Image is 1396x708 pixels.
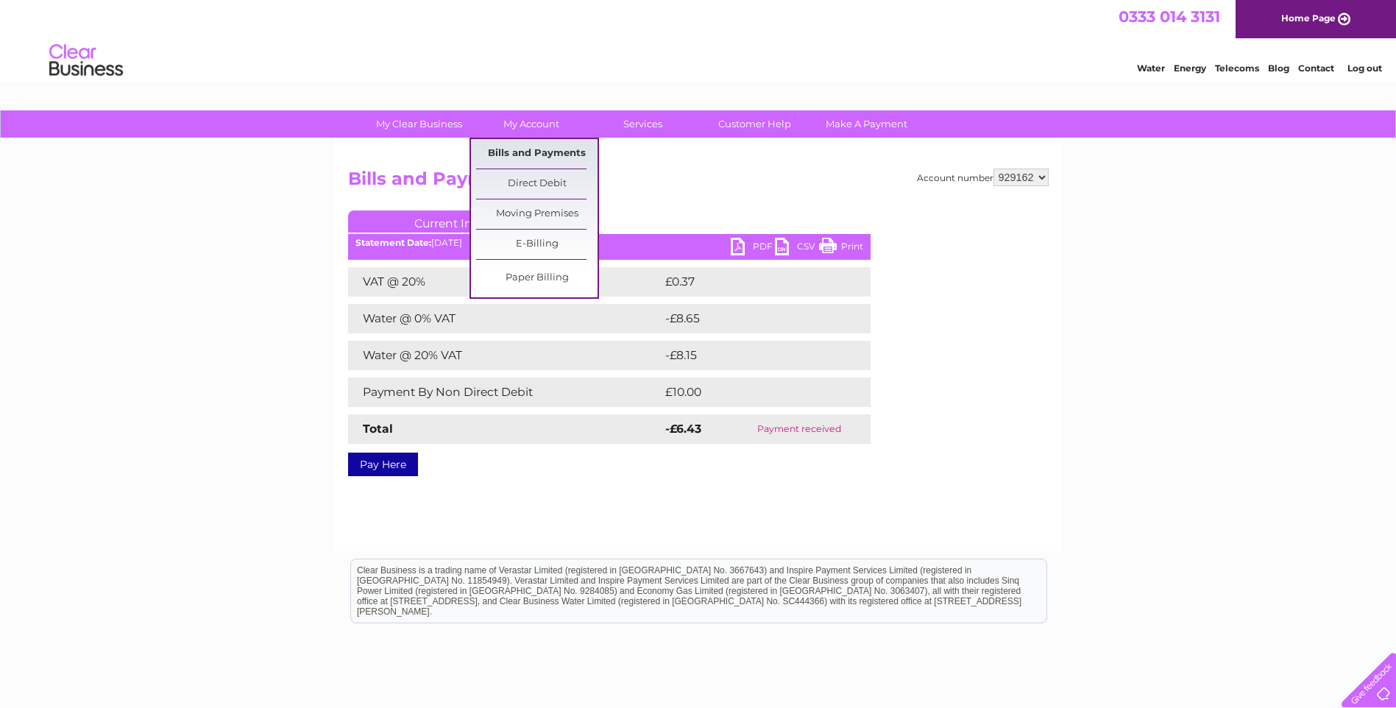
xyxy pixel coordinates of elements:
a: 0333 014 3131 [1119,7,1220,26]
a: My Account [470,110,592,138]
td: £0.37 [662,267,836,297]
td: Water @ 20% VAT [348,341,662,370]
a: E-Billing [476,230,598,259]
a: Blog [1268,63,1289,74]
a: Pay Here [348,453,418,476]
strong: Total [363,422,393,436]
a: Services [582,110,704,138]
td: -£8.65 [662,304,840,333]
td: VAT @ 20% [348,267,662,297]
a: Telecoms [1215,63,1259,74]
div: [DATE] [348,238,871,248]
a: My Clear Business [358,110,480,138]
div: Clear Business is a trading name of Verastar Limited (registered in [GEOGRAPHIC_DATA] No. 3667643... [351,8,1046,71]
a: Water [1137,63,1165,74]
a: PDF [731,238,775,259]
a: Print [819,238,863,259]
a: Bills and Payments [476,139,598,169]
a: CSV [775,238,819,259]
a: Log out [1347,63,1382,74]
b: Statement Date: [355,237,431,248]
td: -£8.15 [662,341,837,370]
div: Account number [917,169,1049,186]
img: logo.png [49,38,124,83]
a: Direct Debit [476,169,598,199]
a: Paper Billing [476,263,598,293]
a: Customer Help [694,110,815,138]
a: Current Invoice [348,210,569,233]
td: Water @ 0% VAT [348,304,662,333]
td: Payment received [729,414,870,444]
strong: -£6.43 [665,422,701,436]
h2: Bills and Payments [348,169,1049,197]
a: Energy [1174,63,1206,74]
td: £10.00 [662,378,840,407]
a: Contact [1298,63,1334,74]
a: Moving Premises [476,199,598,229]
td: Payment By Non Direct Debit [348,378,662,407]
a: Make A Payment [806,110,927,138]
